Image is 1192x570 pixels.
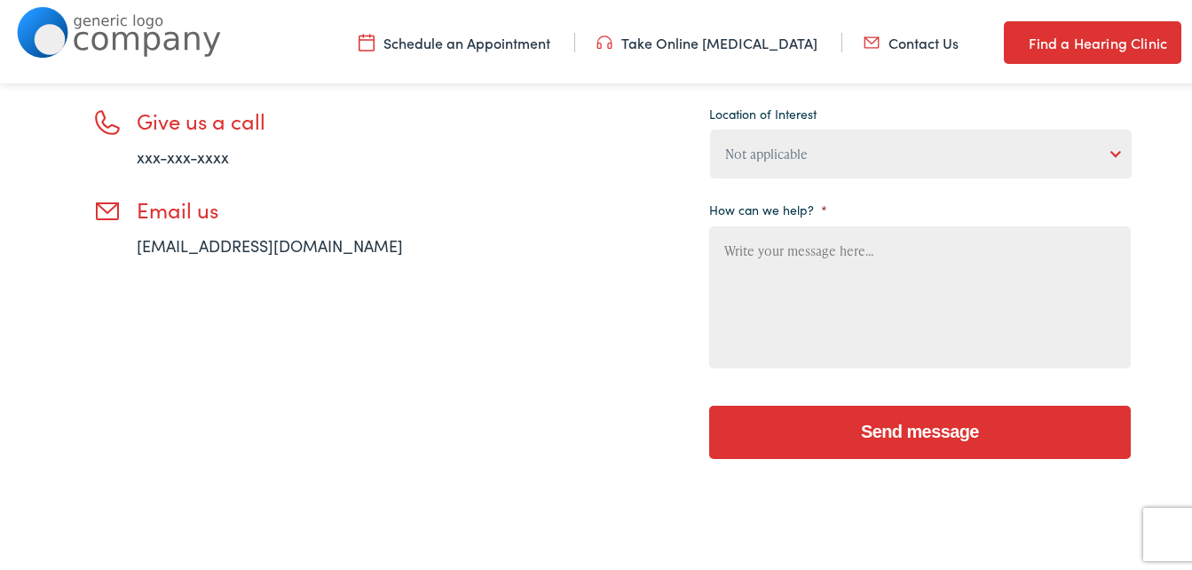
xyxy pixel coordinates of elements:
[137,194,456,219] h3: Email us
[1004,18,1181,60] a: Find a Hearing Clinic
[596,29,817,49] a: Take Online [MEDICAL_DATA]
[137,105,456,131] h3: Give us a call
[1004,28,1020,50] img: utility icon
[864,29,880,49] img: utility icon
[709,198,827,214] label: How can we help?
[359,29,550,49] a: Schedule an Appointment
[864,29,959,49] a: Contact Us
[137,142,229,164] a: xxx-xxx-xxxx
[359,29,375,49] img: utility icon
[709,102,817,118] label: Location of Interest
[709,402,1132,455] input: Send message
[137,231,403,253] a: [EMAIL_ADDRESS][DOMAIN_NAME]
[596,29,612,49] img: utility icon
